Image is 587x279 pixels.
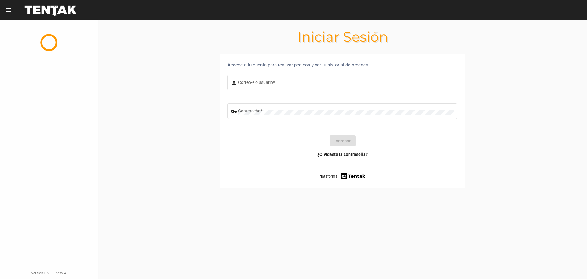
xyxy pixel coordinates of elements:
h1: Iniciar Sesión [98,32,587,42]
mat-icon: menu [5,6,12,14]
mat-icon: vpn_key [231,108,238,115]
div: Accede a tu cuenta para realizar pedidos y ver tu historial de ordenes [227,61,457,69]
span: Plataforma [319,173,338,179]
img: tentak-firm.png [340,172,366,180]
a: Plataforma [319,172,367,180]
button: Ingresar [330,135,356,146]
a: ¿Olvidaste la contraseña? [317,151,368,157]
mat-icon: person [231,79,238,87]
div: version 0.20.0-beta.4 [5,270,93,276]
